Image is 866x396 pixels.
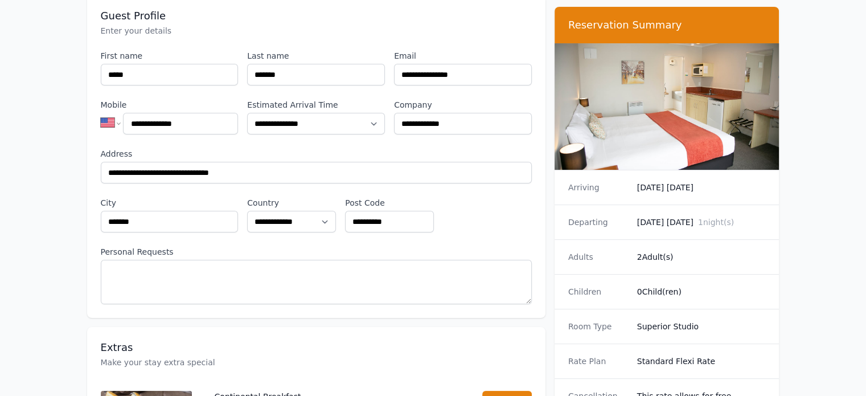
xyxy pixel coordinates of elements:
dd: 0 Child(ren) [637,286,766,297]
label: City [101,197,239,209]
dd: Standard Flexi Rate [637,356,766,367]
h3: Guest Profile [101,9,532,23]
label: Estimated Arrival Time [247,99,385,111]
dt: Departing [568,217,628,228]
label: First name [101,50,239,62]
label: Last name [247,50,385,62]
dt: Adults [568,251,628,263]
dd: [DATE] [DATE] [637,182,766,193]
label: Mobile [101,99,239,111]
p: Make your stay extra special [101,357,532,368]
h3: Extras [101,341,532,354]
dt: Room Type [568,321,628,332]
dd: [DATE] [DATE] [637,217,766,228]
label: Company [394,99,532,111]
dt: Arriving [568,182,628,193]
h3: Reservation Summary [568,18,766,32]
dt: Children [568,286,628,297]
label: Address [101,148,532,160]
label: Email [394,50,532,62]
label: Country [247,197,336,209]
dd: Superior Studio [637,321,766,332]
p: Enter your details [101,25,532,36]
label: Personal Requests [101,246,532,258]
span: 1 night(s) [698,218,734,227]
dt: Rate Plan [568,356,628,367]
dd: 2 Adult(s) [637,251,766,263]
img: Superior Studio [555,43,779,170]
label: Post Code [345,197,434,209]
